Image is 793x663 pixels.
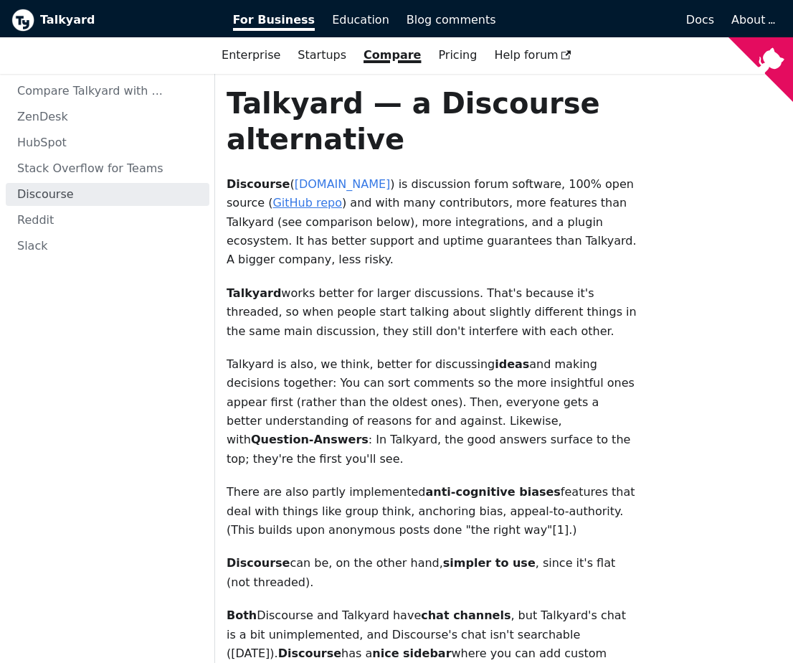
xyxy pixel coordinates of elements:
span: For Business [233,13,315,31]
a: Blog comments [398,8,505,32]
a: Startups [289,43,355,67]
a: Compare Talkyard with ... [6,80,209,103]
span: Blog comments [407,13,496,27]
a: Stack Overflow for Teams [6,157,209,180]
strong: anti-cognitive biases [425,485,560,499]
strong: Discourse [227,177,290,191]
strong: Talkyard [227,286,281,300]
b: Talkyard [40,11,213,29]
strong: Discourse [227,556,290,570]
a: Reddit [6,209,209,232]
a: [DOMAIN_NAME] [295,177,391,191]
p: can be, on the other hand, , since it's flat (not threaded). [227,554,637,592]
img: Talkyard logo [11,9,34,32]
a: Talkyard logoTalkyard [11,9,213,32]
strong: Discourse [278,646,341,660]
a: Enterprise [213,43,289,67]
a: Docs [505,8,723,32]
a: About [731,13,773,27]
p: works better for larger discussions. That's because it's threaded, so when people start talking a... [227,284,637,341]
span: Docs [686,13,714,27]
p: There are also partly implemented features that deal with things like group think, anchoring bias... [227,483,637,540]
strong: Both [227,608,257,622]
a: HubSpot [6,131,209,154]
strong: nice sidebar [372,646,451,660]
a: ZenDesk [6,105,209,128]
p: Talkyard is also, we think, better for discussing and making decisions together: You can sort com... [227,355,637,469]
a: Education [323,8,398,32]
strong: simpler to use [443,556,536,570]
p: ( ) is discussion forum software, 100% open source ( ) and with many contributors, more features ... [227,175,637,270]
h1: Talkyard — a Discourse alternative [227,85,637,157]
strong: chat channels [421,608,511,622]
strong: Question-Answers [251,433,369,446]
a: For Business [224,8,324,32]
a: Pricing [429,43,485,67]
strong: ideas [495,357,529,371]
a: Slack [6,235,209,258]
a: Help forum [485,43,580,67]
span: Help forum [494,48,571,62]
a: Compare [364,48,421,62]
a: GitHub repo [272,196,342,210]
span: Education [332,13,389,27]
a: Discourse [6,183,209,206]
